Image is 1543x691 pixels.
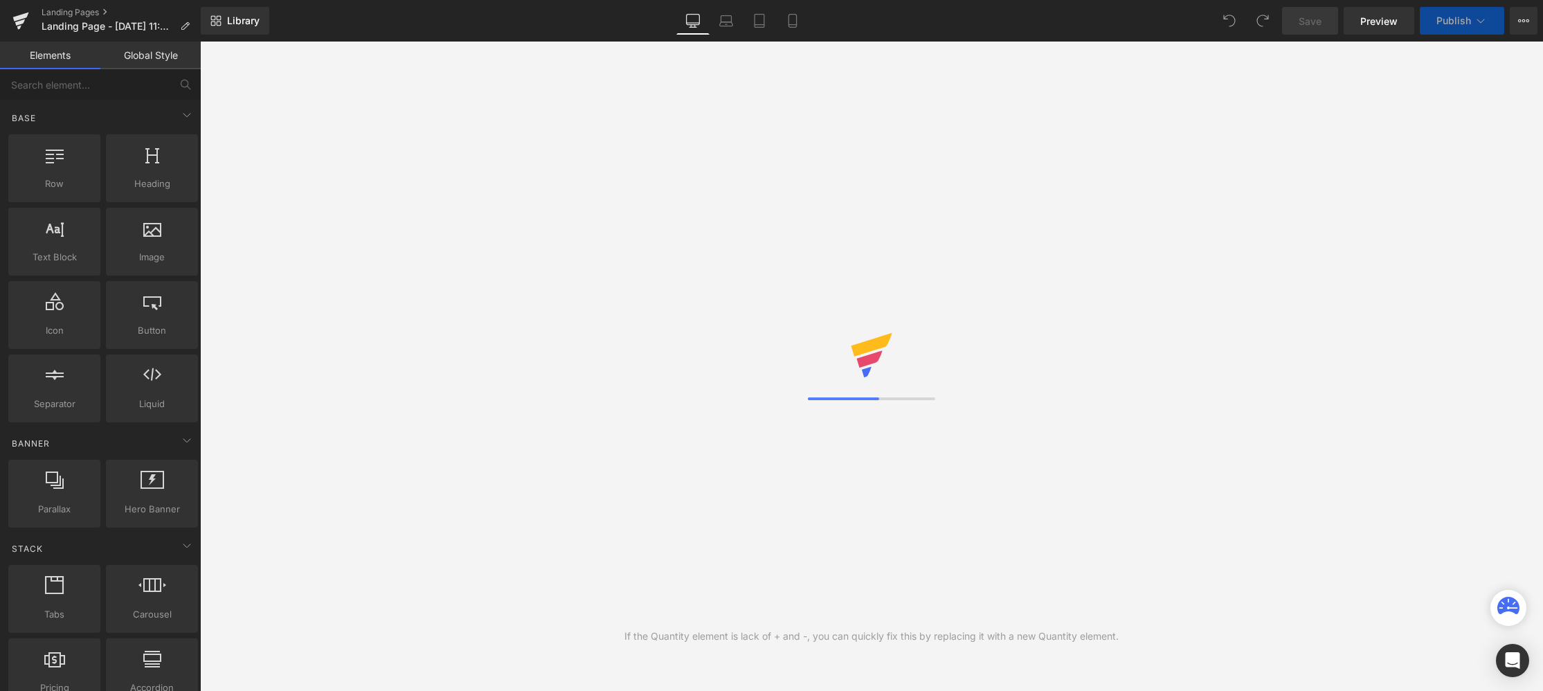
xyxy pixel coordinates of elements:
[110,250,194,264] span: Image
[12,607,96,622] span: Tabs
[1216,7,1243,35] button: Undo
[10,111,37,125] span: Base
[1360,14,1398,28] span: Preview
[201,7,269,35] a: New Library
[227,15,260,27] span: Library
[110,607,194,622] span: Carousel
[100,42,201,69] a: Global Style
[1436,15,1471,26] span: Publish
[10,542,44,555] span: Stack
[110,502,194,517] span: Hero Banner
[12,250,96,264] span: Text Block
[710,7,743,35] a: Laptop
[1420,7,1504,35] button: Publish
[12,397,96,411] span: Separator
[1510,7,1537,35] button: More
[743,7,776,35] a: Tablet
[12,502,96,517] span: Parallax
[12,177,96,191] span: Row
[42,7,201,18] a: Landing Pages
[42,21,174,32] span: Landing Page - [DATE] 11:37:48
[110,177,194,191] span: Heading
[776,7,809,35] a: Mobile
[12,323,96,338] span: Icon
[1496,644,1529,677] div: Open Intercom Messenger
[110,397,194,411] span: Liquid
[1299,14,1321,28] span: Save
[676,7,710,35] a: Desktop
[1249,7,1276,35] button: Redo
[1344,7,1414,35] a: Preview
[110,323,194,338] span: Button
[10,437,51,450] span: Banner
[624,629,1119,644] div: If the Quantity element is lack of + and -, you can quickly fix this by replacing it with a new Q...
